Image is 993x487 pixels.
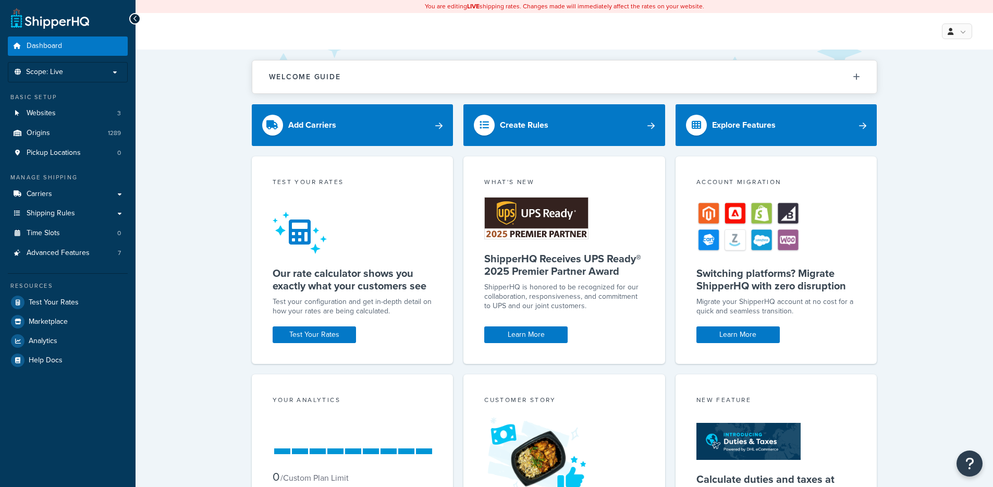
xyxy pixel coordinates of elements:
[8,104,128,123] li: Websites
[273,468,279,485] span: 0
[8,124,128,143] li: Origins
[27,42,62,51] span: Dashboard
[27,229,60,238] span: Time Slots
[273,177,433,189] div: Test your rates
[484,252,644,277] h5: ShipperHQ Receives UPS Ready® 2025 Premier Partner Award
[484,283,644,311] p: ShipperHQ is honored to be recognized for our collaboration, responsiveness, and commitment to UP...
[29,337,57,346] span: Analytics
[27,109,56,118] span: Websites
[467,2,480,11] b: LIVE
[8,104,128,123] a: Websites3
[117,229,121,238] span: 0
[957,451,983,477] button: Open Resource Center
[288,118,336,132] div: Add Carriers
[8,332,128,350] a: Analytics
[27,190,52,199] span: Carriers
[29,298,79,307] span: Test Your Rates
[269,73,341,81] h2: Welcome Guide
[8,224,128,243] li: Time Slots
[8,282,128,290] div: Resources
[8,224,128,243] a: Time Slots0
[117,149,121,157] span: 0
[463,104,665,146] a: Create Rules
[8,36,128,56] a: Dashboard
[676,104,877,146] a: Explore Features
[8,185,128,204] a: Carriers
[8,204,128,223] a: Shipping Rules
[29,318,68,326] span: Marketplace
[27,129,50,138] span: Origins
[484,326,568,343] a: Learn More
[696,326,780,343] a: Learn More
[273,267,433,292] h5: Our rate calculator shows you exactly what your customers see
[500,118,548,132] div: Create Rules
[8,244,128,263] a: Advanced Features7
[108,129,121,138] span: 1289
[8,351,128,370] a: Help Docs
[8,143,128,163] li: Pickup Locations
[280,472,349,484] small: / Custom Plan Limit
[8,293,128,312] a: Test Your Rates
[27,249,90,258] span: Advanced Features
[252,60,877,93] button: Welcome Guide
[27,209,75,218] span: Shipping Rules
[696,267,856,292] h5: Switching platforms? Migrate ShipperHQ with zero disruption
[27,149,81,157] span: Pickup Locations
[8,173,128,182] div: Manage Shipping
[8,312,128,331] a: Marketplace
[484,395,644,407] div: Customer Story
[273,326,356,343] a: Test Your Rates
[273,297,433,316] div: Test your configuration and get in-depth detail on how your rates are being calculated.
[712,118,776,132] div: Explore Features
[117,109,121,118] span: 3
[26,68,63,77] span: Scope: Live
[252,104,453,146] a: Add Carriers
[273,395,433,407] div: Your Analytics
[29,356,63,365] span: Help Docs
[8,143,128,163] a: Pickup Locations0
[484,177,644,189] div: What's New
[696,395,856,407] div: New Feature
[8,124,128,143] a: Origins1289
[8,93,128,102] div: Basic Setup
[118,249,121,258] span: 7
[8,244,128,263] li: Advanced Features
[696,297,856,316] div: Migrate your ShipperHQ account at no cost for a quick and seamless transition.
[696,177,856,189] div: Account Migration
